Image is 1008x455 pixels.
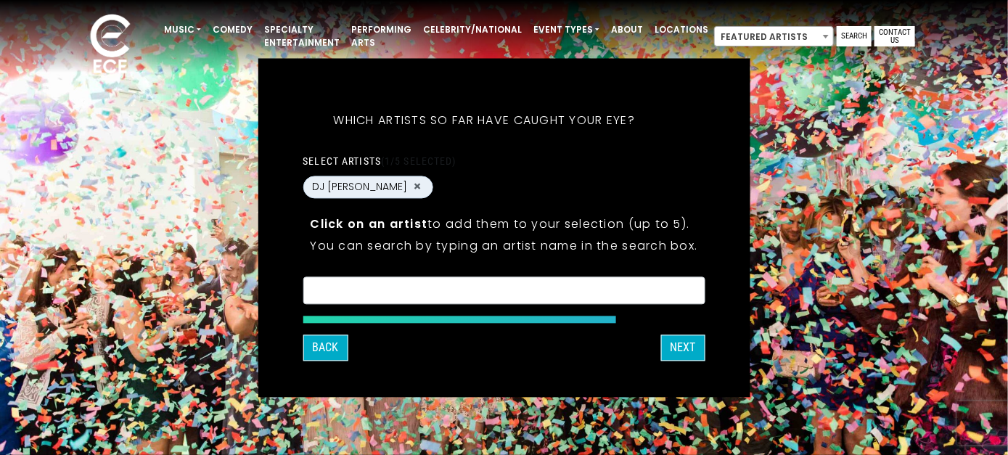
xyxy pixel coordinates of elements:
[649,17,714,42] a: Locations
[528,17,605,42] a: Event Types
[837,26,872,46] a: Search
[417,17,528,42] a: Celebrity/National
[74,10,147,81] img: ece_new_logo_whitev2-1.png
[715,27,833,47] span: Featured Artists
[310,216,427,232] strong: Click on an artist
[303,335,348,361] button: Back
[303,155,456,168] label: Select artists
[310,237,697,255] p: You can search by typing an artist name in the search box.
[714,26,834,46] span: Featured Artists
[381,155,456,167] span: (1/5 selected)
[874,26,915,46] a: Contact Us
[312,286,695,299] textarea: Search
[605,17,649,42] a: About
[312,179,407,194] span: DJ [PERSON_NAME]
[345,17,417,55] a: Performing Arts
[258,17,345,55] a: Specialty Entertainment
[303,94,665,147] h5: Which artists so far have caught your eye?
[661,335,705,361] button: Next
[411,181,423,194] button: Remove DJ Allure
[207,17,258,42] a: Comedy
[310,215,697,233] p: to add them to your selection (up to 5).
[158,17,207,42] a: Music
